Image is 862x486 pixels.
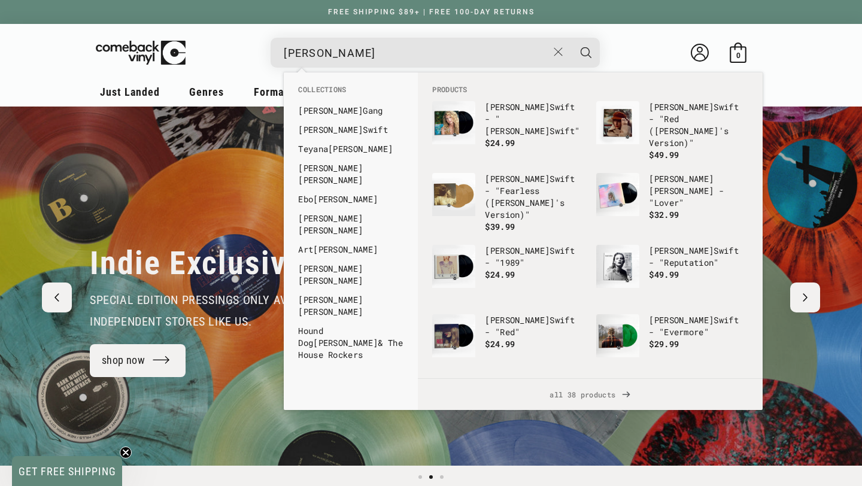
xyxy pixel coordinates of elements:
[120,446,132,458] button: Close teaser
[596,173,748,230] a: Taylor Swift - "Lover" [PERSON_NAME][PERSON_NAME] - "Lover" $32.99
[298,224,363,236] b: [PERSON_NAME]
[736,51,740,60] span: 0
[596,314,639,357] img: Taylor Swift - "Evermore"
[485,125,550,136] b: [PERSON_NAME]
[418,379,763,410] a: all 38 products
[596,101,639,144] img: Taylor Swift - "Red (Taylor's Version)"
[596,173,639,216] img: Taylor Swift - "Lover"
[432,101,475,144] img: Taylor Swift - "Taylor Swift"
[426,308,590,378] li: products: Taylor Swift - "Red"
[427,379,753,410] span: all 38 products
[292,209,409,240] li: collections: Johnnie Taylor
[432,245,584,302] a: Taylor Swift - "1989" [PERSON_NAME]Swift - "1989" $24.99
[418,72,763,378] div: Products
[313,193,378,205] b: [PERSON_NAME]
[90,344,186,377] a: shop now
[19,465,116,478] span: GET FREE SHIPPING
[292,159,409,190] li: collections: Cecil Taylor
[649,245,748,269] p: Swift - "Reputation"
[649,314,748,338] p: Swift - "Evermore"
[596,314,748,372] a: Taylor Swift - "Evermore" [PERSON_NAME]Swift - "Evermore" $29.99
[649,173,748,209] p: [PERSON_NAME] - "Lover"
[298,306,363,317] b: [PERSON_NAME]
[485,173,550,184] b: [PERSON_NAME]
[298,212,403,236] a: [PERSON_NAME][PERSON_NAME]
[426,239,590,308] li: products: Taylor Swift - "1989"
[298,124,403,136] a: [PERSON_NAME]Swift
[292,101,409,120] li: collections: Taylor Gang
[292,240,409,259] li: collections: Art Taylor
[649,101,714,113] b: [PERSON_NAME]
[490,197,555,208] b: [PERSON_NAME]
[548,39,570,65] button: Close
[100,86,160,98] span: Just Landed
[596,101,748,161] a: Taylor Swift - "Red (Taylor's Version)" [PERSON_NAME]Swift - "Red ([PERSON_NAME]'s Version)" $49.99
[485,338,515,350] span: $24.99
[485,269,515,280] span: $24.99
[485,137,515,148] span: $24.99
[485,314,584,338] p: Swift - "Red"
[432,245,475,288] img: Taylor Swift - "1989"
[571,38,601,68] button: Search
[298,263,403,287] a: [PERSON_NAME][PERSON_NAME]
[298,244,403,256] a: Art[PERSON_NAME]
[292,84,409,101] li: Collections
[284,72,418,370] div: Collections
[790,283,820,312] button: Next slide
[426,95,590,165] li: products: Taylor Swift - "Taylor Swift"
[485,314,550,326] b: [PERSON_NAME]
[292,120,409,139] li: collections: Taylor Swift
[432,173,475,216] img: Taylor Swift - "Fearless (Taylor's Version)"
[298,174,363,186] b: [PERSON_NAME]
[284,41,548,65] input: When autocomplete results are available use up and down arrows to review and enter to select
[590,239,754,308] li: products: Taylor Swift - "Reputation"
[649,209,679,220] span: $32.99
[298,162,403,186] a: [PERSON_NAME][PERSON_NAME]
[328,143,393,154] b: [PERSON_NAME]
[432,101,584,159] a: Taylor Swift - "Taylor Swift" [PERSON_NAME]Swift - "[PERSON_NAME]Swift" $24.99
[426,472,436,482] button: Load slide 2 of 3
[590,167,754,236] li: products: Taylor Swift - "Lover"
[316,8,547,16] a: FREE SHIPPING $89+ | FREE 100-DAY RETURNS
[590,308,754,378] li: products: Taylor Swift - "Evermore"
[485,221,515,232] span: $39.99
[485,245,550,256] b: [PERSON_NAME]
[596,245,748,302] a: Taylor Swift - "Reputation" [PERSON_NAME]Swift - "Reputation" $49.99
[90,293,365,329] span: special edition pressings only available from independent stores like us.
[485,101,550,113] b: [PERSON_NAME]
[649,338,679,350] span: $29.99
[426,378,590,447] li: products: Taylor Swift - "Folklore"
[292,290,409,321] li: collections: Joanne Shaw Taylor
[313,337,378,348] b: [PERSON_NAME]
[298,143,403,155] a: Teyana[PERSON_NAME]
[590,95,754,167] li: products: Taylor Swift - "Red (Taylor's Version)"
[649,149,679,160] span: $49.99
[313,244,378,255] b: [PERSON_NAME]
[298,275,363,286] b: [PERSON_NAME]
[485,245,584,269] p: Swift - "1989"
[292,321,409,364] li: collections: Hound Dog Taylor & The House Rockers
[432,173,584,233] a: Taylor Swift - "Fearless (Taylor's Version)" [PERSON_NAME]Swift - "Fearless ([PERSON_NAME]'s Vers...
[415,472,426,482] button: Load slide 1 of 3
[485,101,584,137] p: Swift - " Swift"
[298,105,403,117] a: [PERSON_NAME]Gang
[42,283,72,312] button: Previous slide
[298,325,403,361] a: Hound Dog[PERSON_NAME]& The House Rockers
[292,190,409,209] li: collections: Ebo Taylor
[254,86,293,98] span: Formats
[649,101,748,149] p: Swift - "Red ( 's Version)"
[432,314,475,357] img: Taylor Swift - "Red"
[590,378,754,461] li: products: Taylor Swift - "Speak Now (Taylor's Version)"
[271,38,600,68] div: Search
[298,193,403,205] a: Ebo[PERSON_NAME]
[436,472,447,482] button: Load slide 3 of 3
[292,139,409,159] li: collections: Teyana Taylor
[189,86,224,98] span: Genres
[426,167,590,239] li: products: Taylor Swift - "Fearless (Taylor's Version)"
[649,245,714,256] b: [PERSON_NAME]
[654,125,719,136] b: [PERSON_NAME]
[90,244,319,283] h2: Indie Exclusives
[432,314,584,372] a: Taylor Swift - "Red" [PERSON_NAME]Swift - "Red" $24.99
[596,245,639,288] img: Taylor Swift - "Reputation"
[426,84,754,95] li: Products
